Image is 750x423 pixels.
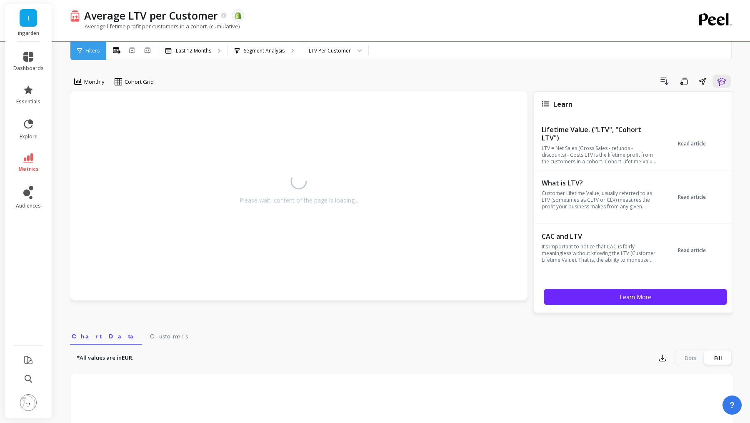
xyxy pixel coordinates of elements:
strong: EUR. [122,354,134,361]
img: profile picture [20,394,37,411]
button: Read article [678,125,711,163]
img: api.shopify.svg [234,12,242,19]
span: Filters [85,48,100,54]
button: ? [722,395,742,415]
p: Average LTV per Customer [84,8,218,23]
div: Please wait, content of the page is loading... [240,196,358,205]
p: LTV = Net Sales (Gross Sales - refunds - discounts) - Costs LTV is the lifetime profit from the c... [542,145,656,165]
span: explore [20,133,37,140]
nav: Tabs [70,325,733,345]
span: audiences [16,203,41,209]
span: Customers [150,332,188,340]
span: metrics [18,166,39,173]
span: Read article [678,194,706,200]
p: What is LTV? [542,179,656,187]
span: I [27,13,30,23]
p: Average lifetime profit per customers in a cohort. (cumulative) [70,23,240,30]
p: *All values are in [77,354,134,362]
span: ? [730,399,735,411]
p: CAC and LTV [542,232,656,240]
p: It’s important to notice that CAC is fairly meaningless without knowing the LTV (Customer Lifetim... [542,243,656,263]
p: Last 12 Months [176,48,211,54]
div: LTV Per Customer [309,47,351,55]
span: Learn More [620,293,651,301]
span: dashboards [13,65,44,72]
span: Learn [553,100,572,109]
span: Read article [678,247,706,254]
p: ingarden [13,30,44,37]
span: Monthly [84,78,105,86]
img: header icon [70,9,80,21]
p: Customer Lifetime Value, usually referred to as LTV (sometimes as CLTV or CLV) measures the profi... [542,190,656,210]
div: Dots [677,351,704,365]
button: Read article [678,231,711,270]
span: essentials [16,98,40,105]
button: Read article [678,178,711,216]
span: Cohort Grid [125,78,154,86]
button: Learn More [544,289,727,305]
span: Read article [678,140,706,147]
p: Lifetime Value. ("LTV", "Cohort LTV") [542,125,656,142]
p: Segment Analysis [244,48,285,54]
div: Fill [704,351,732,365]
span: Chart Data [72,332,140,340]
